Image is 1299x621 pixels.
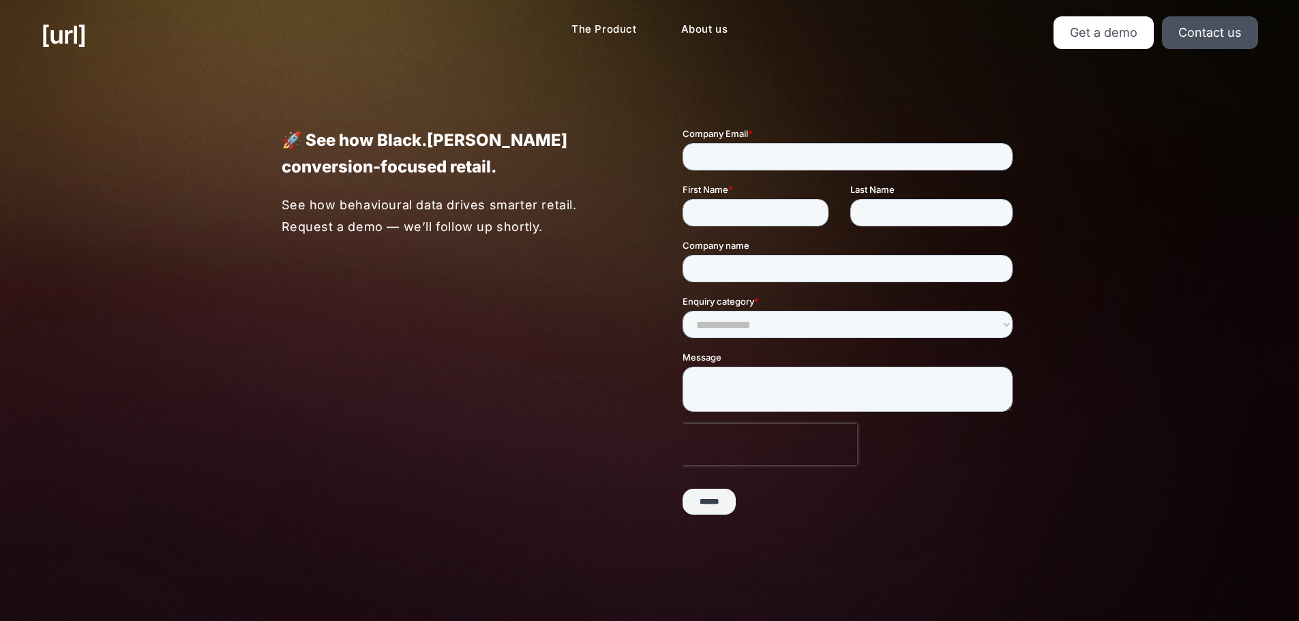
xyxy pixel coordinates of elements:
[1054,16,1154,49] a: Get a demo
[41,16,86,53] a: [URL]
[561,16,648,43] a: The Product
[683,127,1018,539] iframe: Form 1
[282,194,618,237] p: See how behavioural data drives smarter retail. Request a demo — we’ll follow up shortly.
[1162,16,1258,49] a: Contact us
[670,16,739,43] a: About us
[282,127,617,180] p: 🚀 See how Black.[PERSON_NAME] conversion-focused retail.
